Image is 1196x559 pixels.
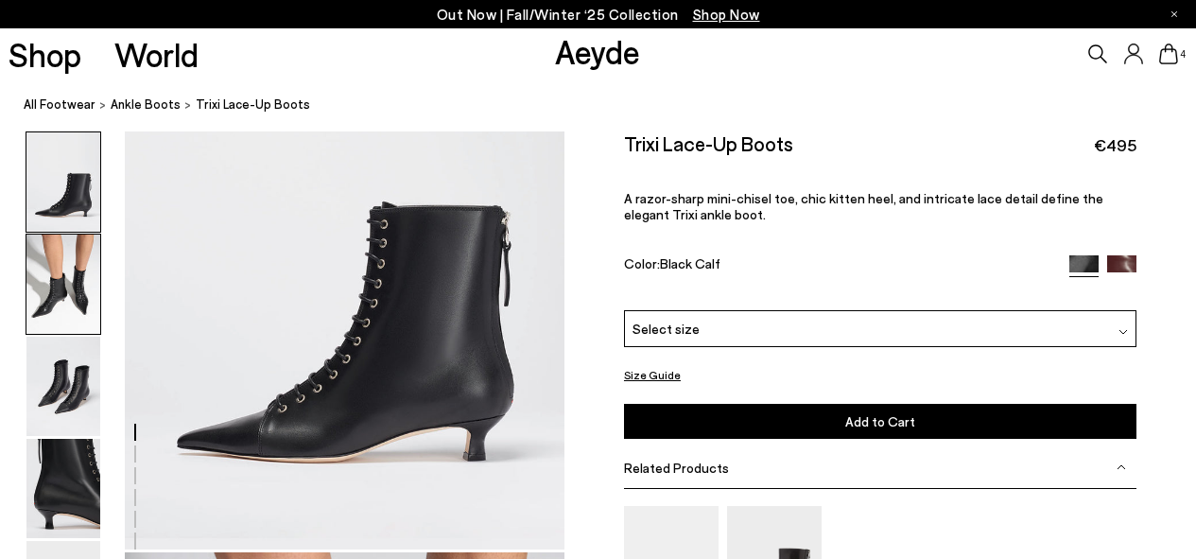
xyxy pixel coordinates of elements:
[1178,49,1187,60] span: 4
[1159,44,1178,64] a: 4
[633,319,700,339] span: Select size
[1118,327,1128,337] img: svg%3E
[437,3,760,26] p: Out Now | Fall/Winter ‘25 Collection
[9,38,81,71] a: Shop
[24,79,1196,131] nav: breadcrumb
[693,6,760,23] span: Navigate to /collections/new-in
[24,95,95,114] a: All Footwear
[1117,463,1126,472] img: svg%3E
[624,460,729,476] span: Related Products
[111,95,181,114] a: ankle boots
[26,132,100,232] img: Trixi Lace-Up Boots - Image 1
[660,255,720,271] span: Black Calf
[111,96,181,112] span: ankle boots
[1094,133,1136,157] span: €495
[26,235,100,334] img: Trixi Lace-Up Boots - Image 2
[624,131,793,155] h2: Trixi Lace-Up Boots
[845,413,915,429] span: Add to Cart
[624,363,681,387] button: Size Guide
[26,439,100,538] img: Trixi Lace-Up Boots - Image 4
[196,95,310,114] span: Trixi Lace-Up Boots
[26,337,100,436] img: Trixi Lace-Up Boots - Image 3
[624,404,1136,439] button: Add to Cart
[624,255,1053,277] div: Color:
[114,38,199,71] a: World
[555,31,640,71] a: Aeyde
[624,190,1136,222] p: A razor-sharp mini-chisel toe, chic kitten heel, and intricate lace detail define the elegant Tri...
